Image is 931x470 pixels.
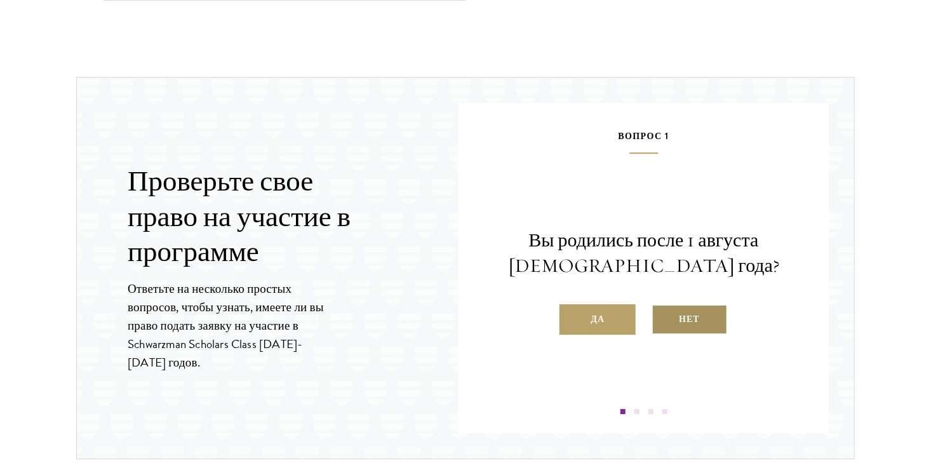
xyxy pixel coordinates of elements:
[128,164,459,270] h2: Проверьте свое право на участие в программе
[497,128,791,154] h5: Вопрос 1
[591,311,605,327] font: Да
[128,279,335,372] p: Ответьте на несколько простых вопросов, чтобы узнать, имеете ли вы право подать заявку на участие...
[679,311,700,327] font: Нет
[497,228,791,279] p: Вы родились после 1 августа [DEMOGRAPHIC_DATA] года?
